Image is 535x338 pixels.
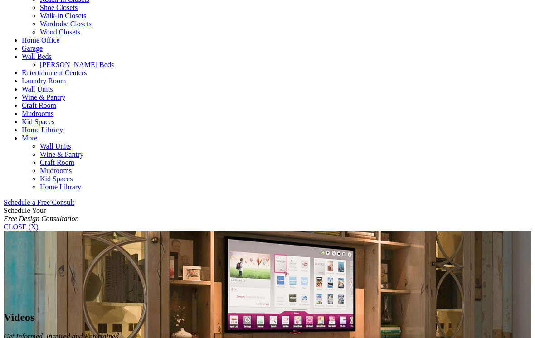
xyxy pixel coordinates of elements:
a: Wood Closets [40,28,80,36]
a: Wall Beds [22,53,52,60]
a: [PERSON_NAME] Beds [40,61,114,68]
a: Wine & Pantry [22,93,65,101]
a: Wine & Pantry [40,150,83,158]
a: Home Office [22,36,60,44]
a: Garage [22,44,43,52]
a: Kid Spaces [40,175,73,183]
a: Kid Spaces [22,118,54,126]
a: Wall Units [40,142,71,150]
a: Home Library [22,126,63,134]
h1: Videos [4,311,531,324]
a: Mudrooms [40,167,72,174]
a: Wall Units [22,85,53,93]
a: Craft Room [40,159,74,166]
a: Shoe Closets [40,4,78,11]
a: CLOSE (X) [4,223,39,231]
a: Craft Room [22,101,56,109]
a: Mudrooms [22,110,53,117]
a: Entertainment Centers [22,69,87,77]
a: Walk-in Closets [40,12,86,19]
a: Laundry Room [22,77,66,85]
a: Schedule a Free Consult (opens a dropdown menu) [4,198,74,206]
a: Home Library [40,183,81,191]
span: Schedule Your [4,207,79,222]
em: Free Design Consultation [4,215,79,222]
a: Wardrobe Closets [40,20,92,28]
a: More menu text will display only on big screen [22,134,38,142]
